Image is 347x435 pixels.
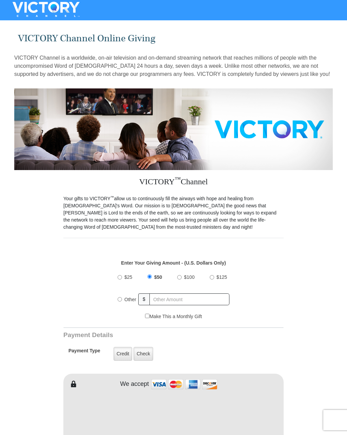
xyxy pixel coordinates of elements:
[124,274,132,280] span: $25
[149,293,229,305] input: Other Amount
[145,313,202,320] label: Make This a Monthly Gift
[121,260,226,266] strong: Enter Your Giving Amount - (U.S. Dollars Only)
[63,331,236,339] h3: Payment Details
[124,297,136,302] span: Other
[145,314,149,318] input: Make This a Monthly Gift
[138,293,150,305] span: $
[150,377,218,392] img: credit cards accepted
[63,170,284,195] h3: VICTORY Channel
[14,54,333,78] p: VICTORY Channel is a worldwide, on-air television and on-demand streaming network that reaches mi...
[184,274,195,280] span: $100
[68,348,100,357] h5: Payment Type
[217,274,227,280] span: $125
[120,380,149,388] h4: We accept
[63,195,284,231] p: Your gifts to VICTORY allow us to continuously fill the airways with hope and healing from [DEMOG...
[134,347,153,361] label: Check
[110,195,114,199] sup: ™
[114,347,132,361] label: Credit
[154,274,162,280] span: $50
[18,33,329,44] h1: VICTORY Channel Online Giving
[175,176,181,183] sup: ™
[4,2,88,17] img: VICTORYTHON - VICTORY Channel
